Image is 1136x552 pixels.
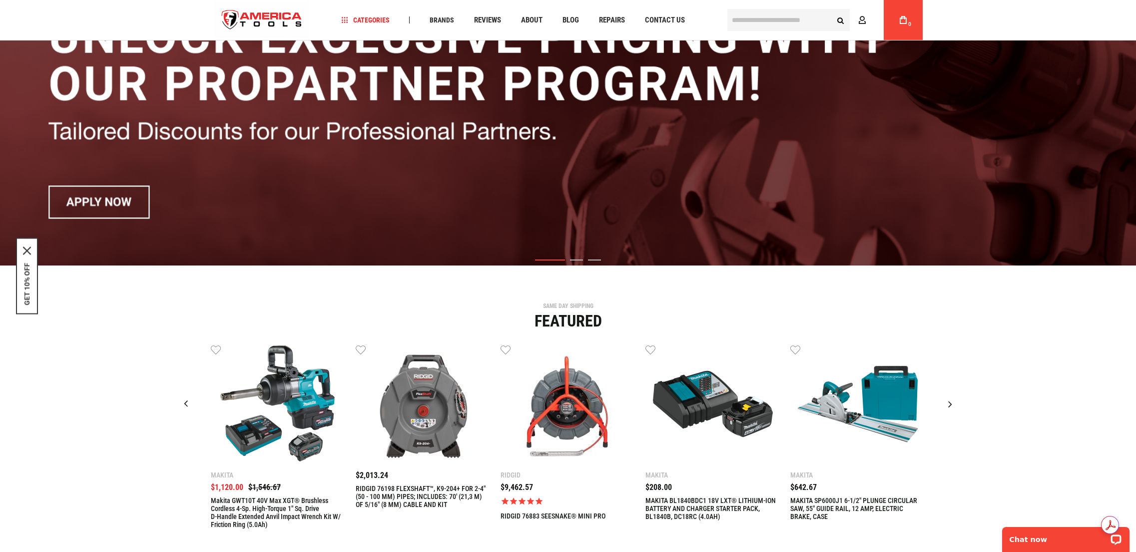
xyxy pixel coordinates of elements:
[470,13,506,27] a: Reviews
[218,344,338,464] img: Makita GWT10T 40V max XGT® Brushless Cordless 4‑Sp. High‑Torque 1" Sq. Drive D‑Handle Extended An...
[996,520,1136,552] iframe: LiveChat chat widget
[790,482,817,492] span: $642.67
[599,16,625,24] span: Repairs
[645,482,672,492] span: $208.00
[211,303,925,309] div: SAME DAY SHIPPING
[501,471,635,478] div: Ridgid
[356,484,491,508] a: RIDGID 76198 FLEXSHAFT™, K9-204+ FOR 2-4" (50 - 100 MM) PIPES; INCLUDES: 70' (21,3 M) OF 5/16" (8...
[508,344,628,464] img: RIDGID 76883 SEESNAKE® MINI PRO
[211,344,346,466] a: Makita GWT10T 40V max XGT® Brushless Cordless 4‑Sp. High‑Torque 1" Sq. Drive D‑Handle Extended An...
[790,471,925,478] div: Makita
[790,344,925,466] a: MAKITA SP6000J1 6-1/2" PLUNGE CIRCULAR SAW, 55" GUIDE RAIL, 12 AMP, ELECTRIC BRAKE, CASE
[213,1,310,39] a: store logo
[501,482,533,492] span: $9,462.57
[798,344,918,464] img: MAKITA SP6000J1 6-1/2" PLUNGE CIRCULAR SAW, 55" GUIDE RAIL, 12 AMP, ELECTRIC BRAKE, CASE
[211,496,346,528] a: Makita GWT10T 40V max XGT® Brushless Cordless 4‑Sp. High‑Torque 1" Sq. Drive D‑Handle Extended An...
[211,471,346,478] div: Makita
[356,470,388,480] span: $2,013.24
[640,13,689,27] a: Contact Us
[356,344,491,466] a: RIDGID 76198 FLEXSHAFT™, K9-204+ FOR 2-4
[790,496,925,520] a: MAKITA SP6000J1 6-1/2" PLUNGE CIRCULAR SAW, 55" GUIDE RAIL, 12 AMP, ELECTRIC BRAKE, CASE
[430,16,454,23] span: Brands
[645,496,780,520] a: MAKITA BL1840BDC1 18V LXT® LITHIUM-ION BATTERY AND CHARGER STARTER PACK, BL1840B, DC18RC (4.0AH)
[563,16,579,24] span: Blog
[645,471,780,478] div: Makita
[213,1,310,39] img: America Tools
[173,391,198,416] div: Previous slide
[425,13,459,27] a: Brands
[337,13,394,27] a: Categories
[363,344,483,464] img: RIDGID 76198 FLEXSHAFT™, K9-204+ FOR 2-4
[521,16,543,24] span: About
[248,482,281,492] span: $1,546.67
[474,16,501,24] span: Reviews
[501,344,635,466] a: RIDGID 76883 SEESNAKE® MINI PRO
[517,13,547,27] a: About
[645,344,780,466] a: MAKITA BL1840BDC1 18V LXT® LITHIUM-ION BATTERY AND CHARGER STARTER PACK, BL1840B, DC18RC (4.0AH)
[211,482,243,492] span: $1,120.00
[501,496,635,506] span: Rated 5.0 out of 5 stars 1 reviews
[938,391,963,416] div: Next slide
[23,247,31,255] button: Close
[558,13,583,27] a: Blog
[342,16,390,23] span: Categories
[594,13,629,27] a: Repairs
[908,21,911,27] span: 0
[645,16,685,24] span: Contact Us
[23,263,31,305] button: GET 10% OFF
[653,344,773,464] img: MAKITA BL1840BDC1 18V LXT® LITHIUM-ION BATTERY AND CHARGER STARTER PACK, BL1840B, DC18RC (4.0AH)
[23,247,31,255] svg: close icon
[831,10,850,29] button: Search
[501,512,605,520] a: RIDGID 76883 SEESNAKE® MINI PRO
[211,313,925,329] div: Featured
